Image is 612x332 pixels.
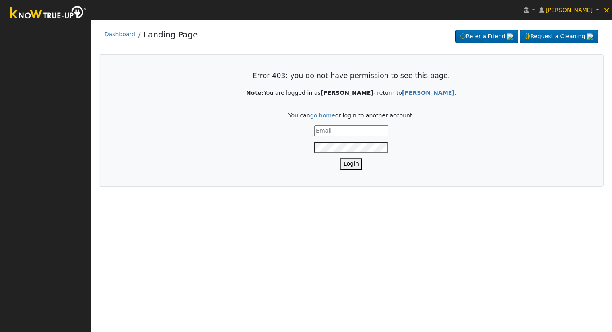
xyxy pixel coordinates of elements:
a: Refer a Friend [455,30,518,43]
img: retrieve [507,33,513,40]
a: Request a Cleaning [520,30,598,43]
p: You are logged in as - return to . [116,89,586,97]
a: Back to User [402,90,455,96]
img: Know True-Up [6,4,91,23]
strong: Note: [246,90,264,96]
span: [PERSON_NAME] [546,7,593,13]
button: Login [340,158,362,169]
input: Email [314,125,388,136]
strong: [PERSON_NAME] [402,90,455,96]
img: retrieve [587,33,593,40]
p: You can or login to another account: [116,111,586,120]
strong: [PERSON_NAME] [321,90,373,96]
a: go home [310,112,335,119]
li: Landing Page [135,29,198,45]
span: × [603,5,610,15]
h3: Error 403: you do not have permission to see this page. [116,72,586,80]
a: Dashboard [105,31,135,37]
